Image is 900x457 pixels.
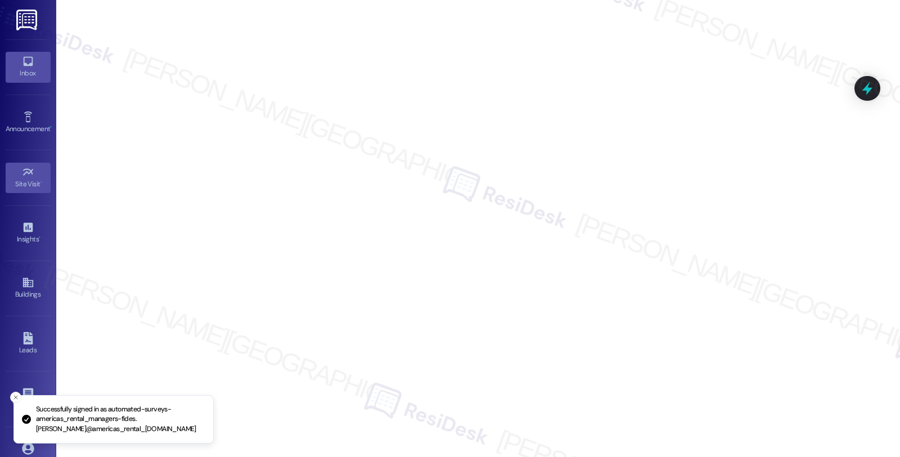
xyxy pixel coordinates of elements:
[36,405,204,434] p: Successfully signed in as automated-surveys-americas_rental_managers-fides.[PERSON_NAME]@americas...
[6,329,51,359] a: Leads
[10,392,21,403] button: Close toast
[40,178,42,186] span: •
[16,10,39,30] img: ResiDesk Logo
[6,384,51,414] a: Templates •
[6,52,51,82] a: Inbox
[6,218,51,248] a: Insights •
[50,123,52,131] span: •
[39,234,40,241] span: •
[6,163,51,193] a: Site Visit •
[6,273,51,303] a: Buildings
